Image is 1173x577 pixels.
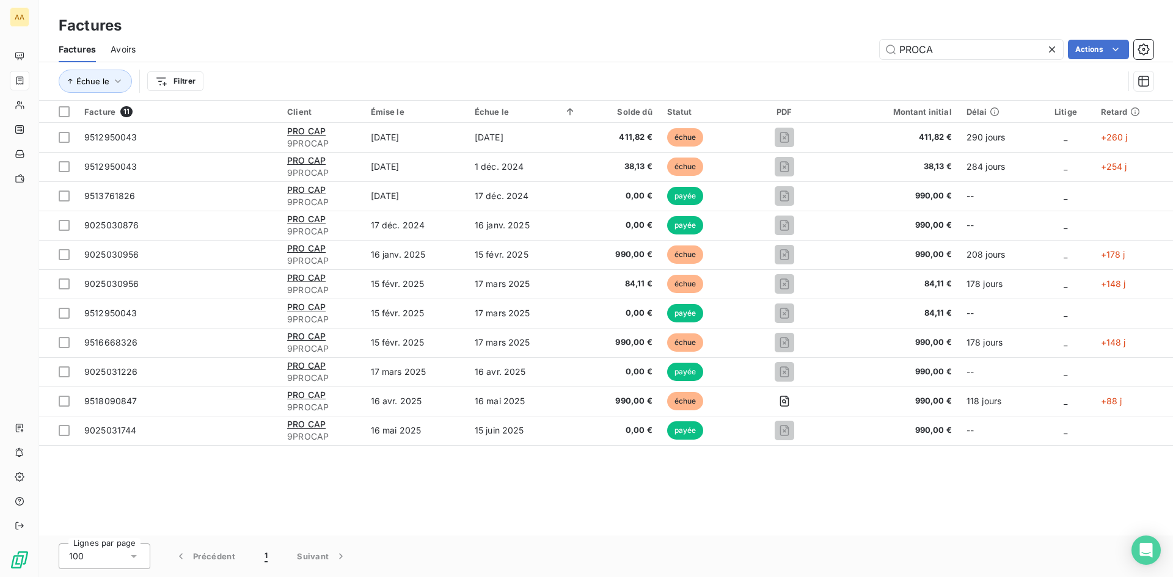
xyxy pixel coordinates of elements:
[84,396,137,406] span: 9518090847
[959,416,1039,445] td: --
[111,43,136,56] span: Avoirs
[836,307,952,319] span: 84,11 €
[250,543,282,569] button: 1
[59,70,132,93] button: Échue le
[287,225,356,238] span: 9PROCAP
[667,363,704,381] span: payée
[467,123,583,152] td: [DATE]
[287,401,356,413] span: 9PROCAP
[147,71,203,91] button: Filtrer
[282,543,362,569] button: Suivant
[591,278,652,290] span: 84,11 €
[836,366,952,378] span: 990,00 €
[120,106,133,117] span: 11
[287,343,356,355] span: 9PROCAP
[836,131,952,143] span: 411,82 €
[10,550,29,570] img: Logo LeanPay
[475,107,576,117] div: Échue le
[467,416,583,445] td: 15 juin 2025
[836,107,952,117] div: Montant initial
[667,158,704,176] span: échue
[467,240,583,269] td: 15 févr. 2025
[1101,249,1125,259] span: +178 j
[467,211,583,240] td: 16 janv. 2025
[364,211,467,240] td: 17 déc. 2024
[84,308,137,318] span: 9512950043
[467,269,583,299] td: 17 mars 2025
[84,107,115,117] span: Facture
[1064,220,1067,230] span: _
[84,366,138,377] span: 9025031226
[287,167,356,179] span: 9PROCAP
[84,425,137,435] span: 9025031744
[287,372,356,384] span: 9PROCAP
[84,132,137,142] span: 9512950043
[836,190,952,202] span: 990,00 €
[467,328,583,357] td: 17 mars 2025
[69,550,84,562] span: 100
[959,211,1039,240] td: --
[364,299,467,328] td: 15 févr. 2025
[287,155,326,165] span: PRO CAP
[1064,396,1067,406] span: _
[667,421,704,440] span: payée
[84,249,139,259] span: 9025030956
[667,216,704,234] span: payée
[287,390,326,400] span: PRO CAP
[364,357,467,386] td: 17 mars 2025
[287,284,356,296] span: 9PROCAP
[667,304,704,322] span: payée
[364,328,467,357] td: 15 févr. 2025
[287,243,326,253] span: PRO CAP
[959,240,1039,269] td: 208 jours
[467,152,583,181] td: 1 déc. 2024
[667,107,733,117] div: Statut
[959,152,1039,181] td: 284 jours
[667,187,704,205] span: payée
[836,424,952,437] span: 990,00 €
[364,152,467,181] td: [DATE]
[287,360,326,371] span: PRO CAP
[1101,396,1122,406] span: +88 j
[591,219,652,231] span: 0,00 €
[364,269,467,299] td: 15 févr. 2025
[959,299,1039,328] td: --
[160,543,250,569] button: Précédent
[1064,191,1067,201] span: _
[287,107,356,117] div: Client
[364,386,467,416] td: 16 avr. 2025
[287,137,356,150] span: 9PROCAP
[667,392,704,410] span: échue
[667,245,704,264] span: échue
[1101,161,1127,172] span: +254 j
[667,275,704,293] span: échue
[1101,278,1126,289] span: +148 j
[364,416,467,445] td: 16 mai 2025
[1068,40,1129,59] button: Actions
[59,15,122,37] h3: Factures
[364,123,467,152] td: [DATE]
[1064,366,1067,377] span: _
[959,328,1039,357] td: 178 jours
[467,299,583,328] td: 17 mars 2025
[287,331,326,341] span: PRO CAP
[265,550,268,562] span: 1
[1101,107,1166,117] div: Retard
[591,249,652,261] span: 990,00 €
[364,240,467,269] td: 16 janv. 2025
[591,131,652,143] span: 411,82 €
[84,337,138,347] span: 9516668326
[591,307,652,319] span: 0,00 €
[287,302,326,312] span: PRO CAP
[591,107,652,117] div: Solde dû
[967,107,1031,117] div: Délai
[467,181,583,211] td: 17 déc. 2024
[836,278,952,290] span: 84,11 €
[836,249,952,261] span: 990,00 €
[1131,535,1161,565] div: Open Intercom Messenger
[287,272,326,283] span: PRO CAP
[1064,337,1067,347] span: _
[59,43,96,56] span: Factures
[959,181,1039,211] td: --
[880,40,1063,59] input: Rechercher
